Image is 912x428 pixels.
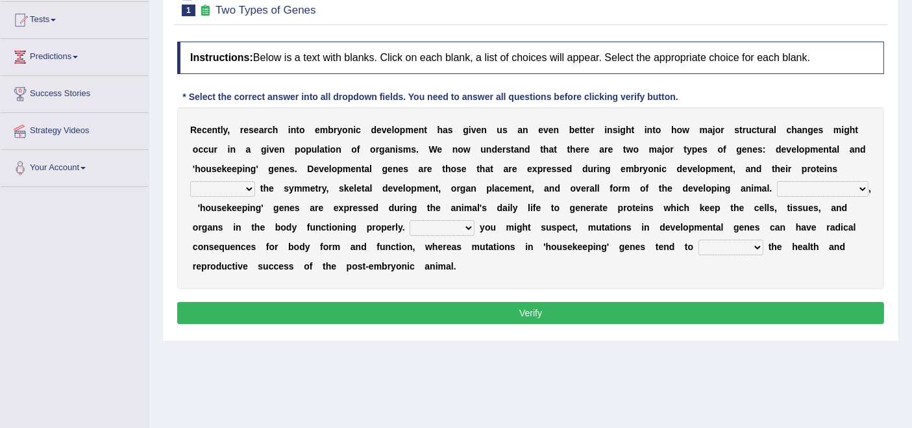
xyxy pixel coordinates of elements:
[317,144,319,155] b: l
[576,144,581,155] b: e
[648,164,654,174] b: o
[519,144,525,155] b: n
[230,144,236,155] b: n
[511,144,514,155] b: t
[390,144,396,155] b: n
[506,144,511,155] b: s
[698,164,700,174] b: l
[290,164,295,174] b: s
[597,164,600,174] b: i
[217,125,221,135] b: t
[419,164,424,174] b: a
[643,164,648,174] b: y
[198,144,203,155] b: c
[791,144,796,155] b: e
[369,164,372,174] b: l
[202,125,207,135] b: c
[342,125,348,135] b: o
[315,125,320,135] b: e
[227,125,230,135] b: ,
[319,144,325,155] b: a
[438,125,443,135] b: h
[497,125,502,135] b: u
[398,144,403,155] b: s
[739,125,743,135] b: t
[639,164,643,174] b: r
[514,144,519,155] b: a
[337,164,343,174] b: p
[588,164,594,174] b: u
[523,125,528,135] b: n
[649,144,657,155] b: m
[394,125,400,135] b: o
[199,5,212,17] small: Exam occurring question
[307,164,314,174] b: D
[819,144,824,155] b: e
[591,125,594,135] b: r
[245,164,251,174] b: n
[537,164,543,174] b: p
[279,164,285,174] b: n
[765,125,769,135] b: r
[328,125,334,135] b: b
[608,144,613,155] b: e
[582,164,588,174] b: d
[452,144,458,155] b: n
[665,144,671,155] b: o
[296,125,299,135] b: t
[392,125,395,135] b: l
[743,125,746,135] b: r
[593,164,597,174] b: r
[517,125,523,135] b: a
[600,164,606,174] b: n
[295,164,297,174] b: .
[256,164,258,174] b: '
[540,144,543,155] b: t
[556,164,561,174] b: s
[203,144,208,155] b: c
[471,125,476,135] b: v
[700,164,706,174] b: o
[497,144,502,155] b: e
[445,164,451,174] b: h
[567,164,573,174] b: d
[456,164,462,174] b: s
[336,144,341,155] b: n
[626,125,632,135] b: h
[757,125,760,135] b: t
[261,144,267,155] b: g
[527,164,532,174] b: e
[399,164,404,174] b: e
[659,164,661,174] b: i
[787,144,792,155] b: v
[693,164,698,174] b: e
[807,125,813,135] b: g
[254,125,259,135] b: e
[774,125,776,135] b: l
[605,164,611,174] b: g
[776,144,782,155] b: d
[207,125,212,135] b: e
[819,125,824,135] b: s
[403,164,408,174] b: s
[654,164,659,174] b: n
[567,144,571,155] b: t
[362,164,365,174] b: t
[385,144,390,155] b: a
[620,125,626,135] b: g
[645,125,647,135] b: i
[212,125,218,135] b: n
[387,125,392,135] b: e
[543,125,548,135] b: v
[451,164,457,174] b: o
[634,164,639,174] b: b
[810,144,818,155] b: m
[747,144,753,155] b: n
[411,144,416,155] b: s
[334,125,337,135] b: r
[324,164,329,174] b: e
[448,125,453,135] b: s
[677,164,683,174] b: d
[458,144,463,155] b: o
[243,125,249,135] b: e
